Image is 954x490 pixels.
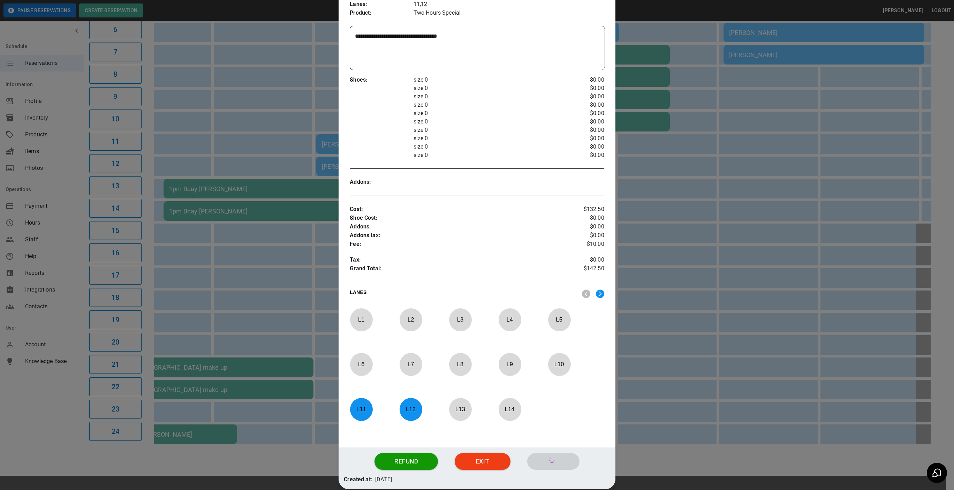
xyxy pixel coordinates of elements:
p: size 0 [414,84,562,92]
button: Exit [455,453,510,470]
p: $0.00 [562,134,604,143]
p: $0.00 [562,101,604,109]
p: [DATE] [375,475,392,484]
p: Tax : [350,256,562,264]
p: LANES [350,289,576,299]
p: L 1 [350,311,373,328]
p: $0.00 [562,118,604,126]
p: L 11 [350,401,373,417]
p: size 0 [414,101,562,109]
p: $0.00 [562,223,604,231]
p: size 0 [414,134,562,143]
p: Addons tax : [350,231,562,240]
p: $0.00 [562,231,604,240]
p: L 8 [449,356,472,372]
p: Shoes : [350,76,413,84]
p: $10.00 [562,240,604,249]
p: L 4 [498,311,521,328]
p: $132.50 [562,205,604,214]
img: right.svg [596,289,604,298]
p: size 0 [414,92,562,101]
p: L 9 [498,356,521,372]
p: size 0 [414,143,562,151]
p: $0.00 [562,126,604,134]
p: size 0 [414,76,562,84]
p: Grand Total : [350,264,562,275]
p: $0.00 [562,151,604,159]
p: Fee : [350,240,562,249]
p: size 0 [414,109,562,118]
p: L 5 [548,311,571,328]
p: L 6 [350,356,373,372]
p: L 7 [399,356,422,372]
p: size 0 [414,126,562,134]
button: Refund [374,453,438,470]
p: $0.00 [562,143,604,151]
p: $0.00 [562,84,604,92]
p: Addons : [350,223,562,231]
p: $0.00 [562,214,604,223]
img: nav_left.svg [582,289,590,298]
p: L 10 [548,356,571,372]
p: $142.50 [562,264,604,275]
p: L 3 [449,311,472,328]
p: Shoe Cost : [350,214,562,223]
p: Product : [350,9,413,17]
p: Cost : [350,205,562,214]
p: L 14 [498,401,521,417]
p: $0.00 [562,92,604,101]
p: $0.00 [562,109,604,118]
p: L 12 [399,401,422,417]
p: L 13 [449,401,472,417]
p: $0.00 [562,256,604,264]
p: $0.00 [562,76,604,84]
p: L 2 [399,311,422,328]
p: Addons : [350,178,413,187]
p: Two Hours Special [414,9,604,17]
p: Created at: [344,475,372,484]
p: size 0 [414,151,562,159]
p: size 0 [414,118,562,126]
